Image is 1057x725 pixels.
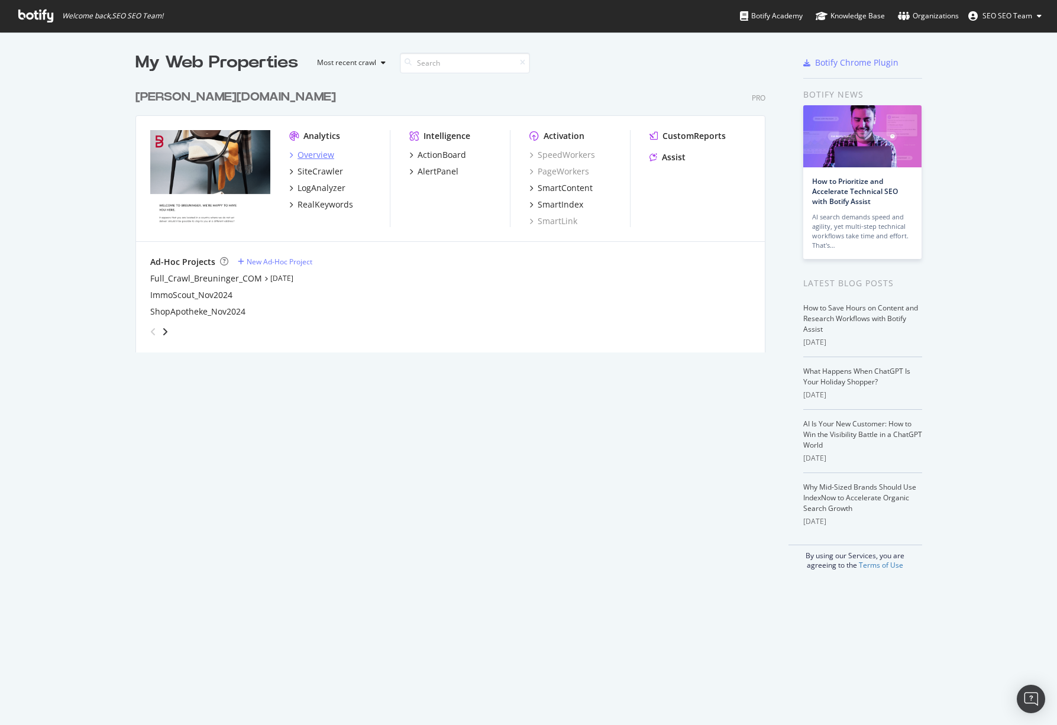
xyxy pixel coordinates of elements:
a: Botify Chrome Plugin [803,57,898,69]
div: Open Intercom Messenger [1017,685,1045,713]
a: SmartIndex [529,199,583,211]
div: RealKeywords [298,199,353,211]
div: [DATE] [803,516,922,527]
a: How to Prioritize and Accelerate Technical SEO with Botify Assist [812,176,898,206]
a: PageWorkers [529,166,589,177]
a: LogAnalyzer [289,182,345,194]
a: SmartContent [529,182,593,194]
span: SEO SEO Team [982,11,1032,21]
a: Full_Crawl_Breuninger_COM [150,273,262,284]
div: Overview [298,149,334,161]
div: ActionBoard [418,149,466,161]
img: breuninger.com [150,130,270,226]
div: Intelligence [424,130,470,142]
div: Most recent crawl [317,59,376,66]
a: New Ad-Hoc Project [238,257,312,267]
a: [PERSON_NAME][DOMAIN_NAME] [135,89,341,106]
button: SEO SEO Team [959,7,1051,25]
a: ImmoScout_Nov2024 [150,289,232,301]
a: SpeedWorkers [529,149,595,161]
a: Assist [649,151,686,163]
div: Organizations [898,10,959,22]
div: [DATE] [803,453,922,464]
div: My Web Properties [135,51,298,75]
a: Why Mid-Sized Brands Should Use IndexNow to Accelerate Organic Search Growth [803,482,916,513]
div: New Ad-Hoc Project [247,257,312,267]
div: Activation [544,130,584,142]
div: LogAnalyzer [298,182,345,194]
a: ActionBoard [409,149,466,161]
div: angle-left [146,322,161,341]
a: RealKeywords [289,199,353,211]
div: Botify Chrome Plugin [815,57,898,69]
div: [PERSON_NAME][DOMAIN_NAME] [135,89,336,106]
div: [DATE] [803,390,922,400]
div: [DATE] [803,337,922,348]
a: What Happens When ChatGPT Is Your Holiday Shopper? [803,366,910,387]
input: Search [400,53,530,73]
a: SmartLink [529,215,577,227]
div: Knowledge Base [816,10,885,22]
div: AlertPanel [418,166,458,177]
a: Overview [289,149,334,161]
img: How to Prioritize and Accelerate Technical SEO with Botify Assist [803,105,922,167]
div: Botify news [803,88,922,101]
div: CustomReports [662,130,726,142]
a: AlertPanel [409,166,458,177]
div: SiteCrawler [298,166,343,177]
div: grid [135,75,775,352]
a: SiteCrawler [289,166,343,177]
div: SmartContent [538,182,593,194]
div: Analytics [303,130,340,142]
a: How to Save Hours on Content and Research Workflows with Botify Assist [803,303,918,334]
a: [DATE] [270,273,293,283]
div: angle-right [161,326,169,338]
span: Welcome back, SEO SEO Team ! [62,11,163,21]
a: Terms of Use [859,560,903,570]
div: AI search demands speed and agility, yet multi-step technical workflows take time and effort. Tha... [812,212,913,250]
a: AI Is Your New Customer: How to Win the Visibility Battle in a ChatGPT World [803,419,922,450]
div: Assist [662,151,686,163]
div: Latest Blog Posts [803,277,922,290]
div: Botify Academy [740,10,803,22]
a: CustomReports [649,130,726,142]
a: ShopApotheke_Nov2024 [150,306,245,318]
div: Pro [752,93,765,103]
div: Ad-Hoc Projects [150,256,215,268]
div: By using our Services, you are agreeing to the [788,545,922,570]
div: SmartIndex [538,199,583,211]
button: Most recent crawl [308,53,390,72]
